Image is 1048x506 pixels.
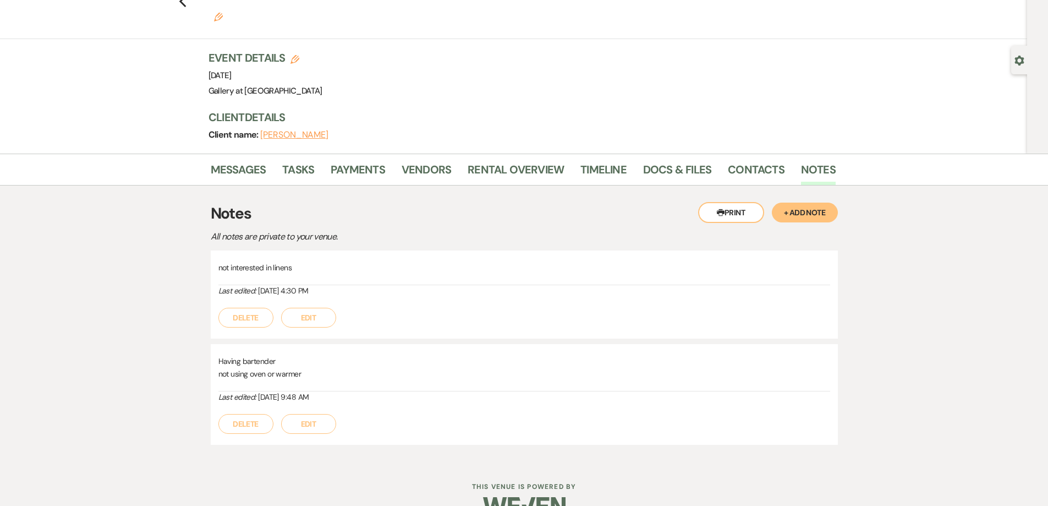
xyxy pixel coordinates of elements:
a: Payments [331,161,385,185]
span: Client name: [208,129,261,140]
div: [DATE] 4:30 PM [218,285,830,297]
a: Notes [801,161,836,185]
button: Open lead details [1014,55,1024,65]
p: Having bartender [218,355,830,367]
a: Contacts [728,161,784,185]
a: Tasks [282,161,314,185]
button: [PERSON_NAME] [260,130,328,139]
i: Last edited: [218,392,256,402]
a: Docs & Files [643,161,711,185]
a: Vendors [402,161,451,185]
button: Edit [281,414,336,434]
p: not using oven or warmer [218,368,830,380]
button: Delete [218,308,273,328]
button: + Add Note [772,203,838,222]
button: Edit [281,308,336,328]
span: Gallery at [GEOGRAPHIC_DATA] [208,85,322,96]
p: All notes are private to your venue. [211,230,596,244]
button: Delete [218,414,273,434]
i: Last edited: [218,286,256,296]
button: Edit [214,12,223,21]
a: Rental Overview [468,161,564,185]
a: Messages [211,161,266,185]
button: Print [698,202,764,223]
h3: Client Details [208,110,825,125]
div: [DATE] 9:48 AM [218,391,830,403]
a: Timeline [580,161,627,185]
p: not interested in linens [218,262,830,274]
h3: Notes [211,202,838,225]
span: [DATE] [208,70,232,81]
h3: Event Details [208,50,322,66]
